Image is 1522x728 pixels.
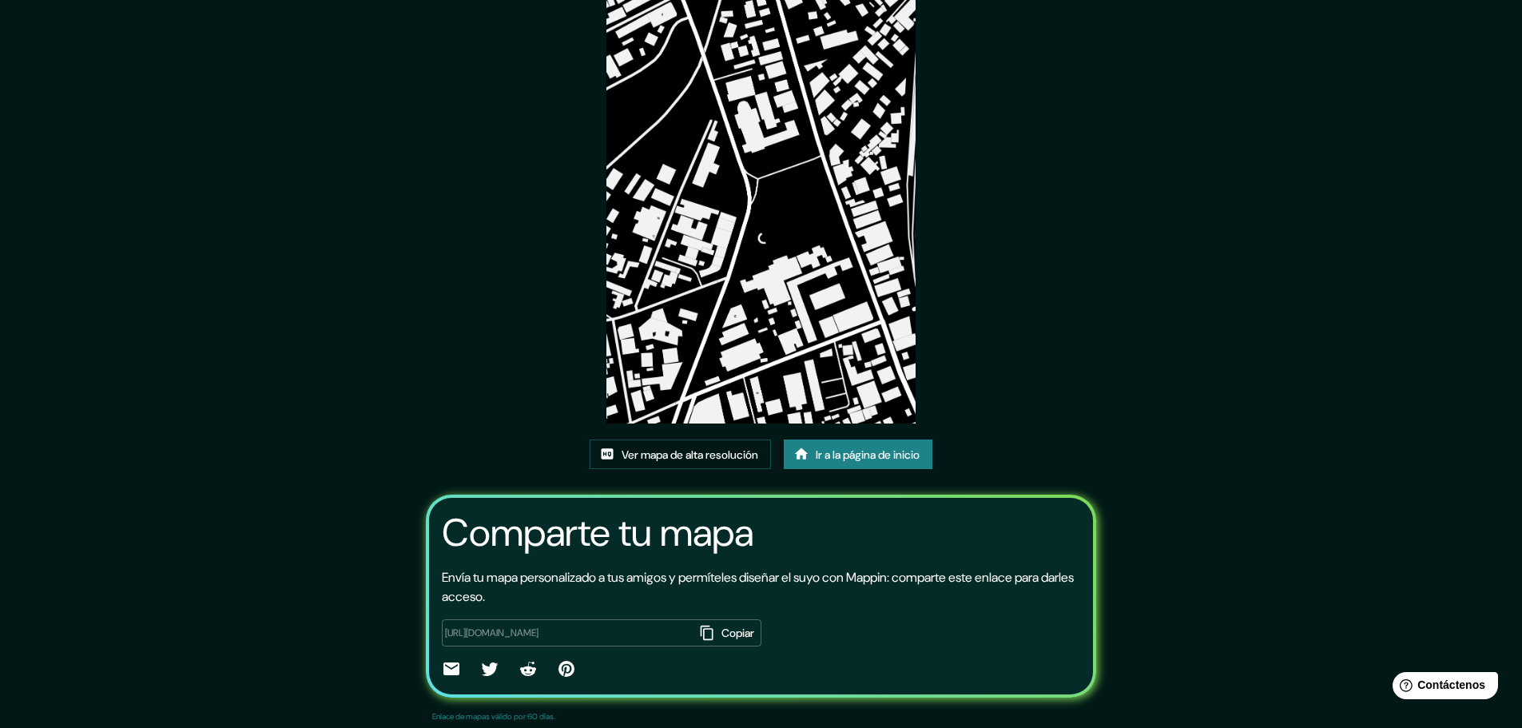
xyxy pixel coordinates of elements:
[695,619,761,646] button: Copiar
[590,440,771,470] a: Ver mapa de alta resolución
[442,507,753,558] font: Comparte tu mapa
[432,711,555,722] font: Enlace de mapas válido por 60 días.
[816,448,920,462] font: Ir a la página de inicio
[721,627,754,641] font: Copiar
[622,448,758,462] font: Ver mapa de alta resolución
[1380,666,1504,710] iframe: Lanzador de widgets de ayuda
[784,440,932,470] a: Ir a la página de inicio
[442,569,1074,605] font: Envía tu mapa personalizado a tus amigos y permíteles diseñar el suyo con Mappin: comparte este e...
